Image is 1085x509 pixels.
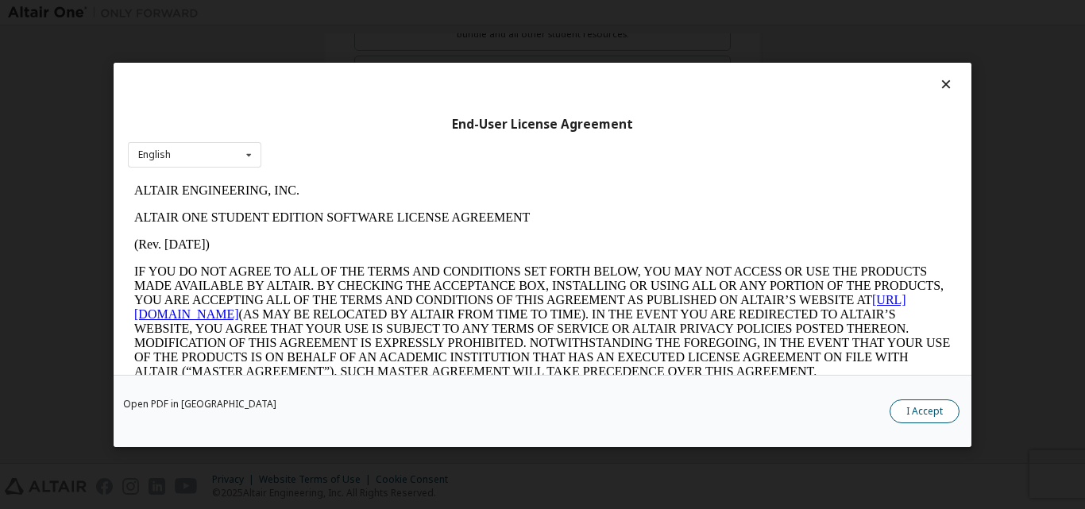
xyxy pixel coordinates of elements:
p: IF YOU DO NOT AGREE TO ALL OF THE TERMS AND CONDITIONS SET FORTH BELOW, YOU MAY NOT ACCESS OR USE... [6,87,823,202]
button: I Accept [890,399,960,422]
p: ALTAIR ENGINEERING, INC. [6,6,823,21]
a: [URL][DOMAIN_NAME] [6,116,778,144]
a: Open PDF in [GEOGRAPHIC_DATA] [123,399,276,408]
div: End-User License Agreement [128,116,957,132]
p: (Rev. [DATE]) [6,60,823,75]
p: This Altair One Student Edition Software License Agreement (“Agreement”) is between Altair Engine... [6,214,823,272]
div: English [138,150,171,160]
p: ALTAIR ONE STUDENT EDITION SOFTWARE LICENSE AGREEMENT [6,33,823,48]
